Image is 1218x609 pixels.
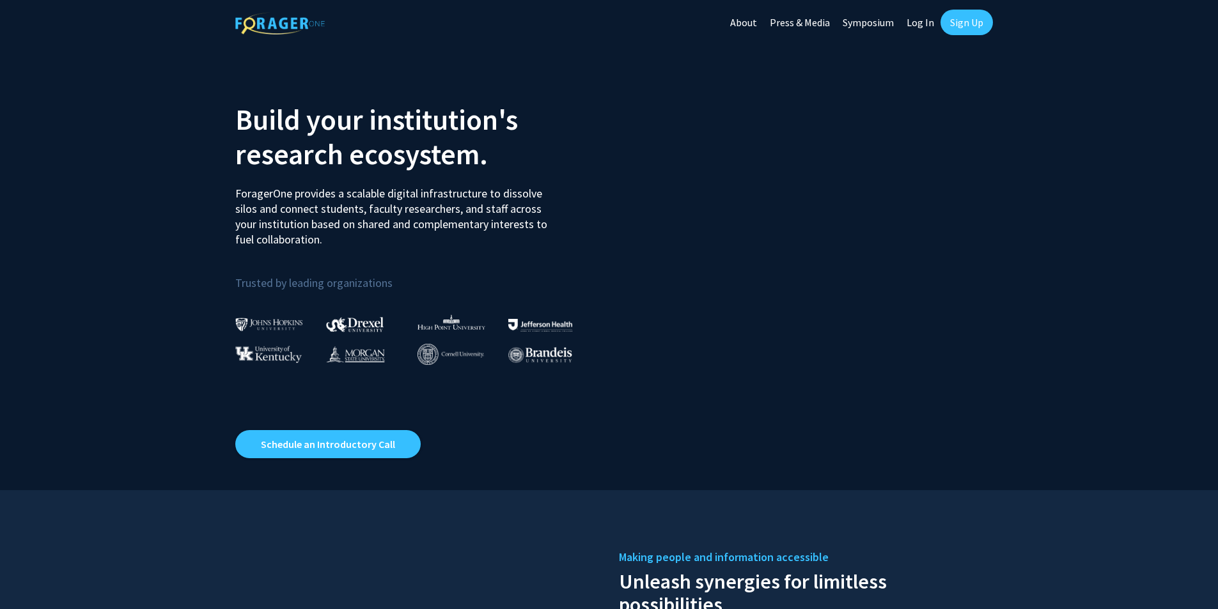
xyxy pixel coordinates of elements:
h5: Making people and information accessible [619,548,983,567]
img: High Point University [418,314,485,330]
img: ForagerOne Logo [235,12,325,35]
img: Johns Hopkins University [235,318,303,331]
img: Drexel University [326,317,384,332]
h2: Build your institution's research ecosystem. [235,102,600,171]
img: Cornell University [418,344,484,365]
img: Brandeis University [508,347,572,363]
img: Morgan State University [326,346,385,362]
a: Sign Up [941,10,993,35]
p: Trusted by leading organizations [235,258,600,293]
a: Opens in a new tab [235,430,421,458]
img: University of Kentucky [235,346,302,363]
p: ForagerOne provides a scalable digital infrastructure to dissolve silos and connect students, fac... [235,176,556,247]
img: Thomas Jefferson University [508,319,572,331]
